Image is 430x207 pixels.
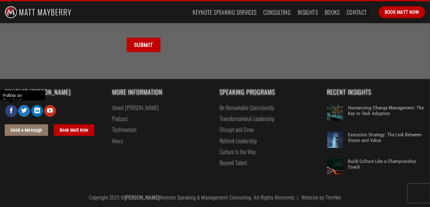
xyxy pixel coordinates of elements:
a: Culture Is the Way [220,146,256,157]
span: Recent Insights [327,89,425,95]
span: Send a Message [11,127,42,134]
div: Copyright 2025 © Keynote Speaking & Management Consulting. All Rights Reserved. [5,194,425,203]
a: Podcast [112,113,128,124]
a: Keynote Speaking Services [193,7,256,18]
a: News [112,135,123,146]
span: Contact [PERSON_NAME] [5,89,103,95]
a: Book Matt Now [379,6,425,18]
a: Follow on Facebook [5,105,17,117]
strong: [PERSON_NAME] [125,195,159,201]
a: About [PERSON_NAME] [112,102,159,113]
a: Humanizing Change Management: The Key to Tech Adoption [348,105,425,124]
a: Rethink Leadership [220,135,257,146]
span: Speaking Programs [220,89,318,95]
span: More Information [112,89,210,95]
span: Book Matt Now [60,127,89,134]
a: Testimonials [112,124,137,135]
a: Follow on LinkedIn [31,105,43,117]
a: Build Culture Like a Championship Coach [348,159,425,178]
a: Send a Message [5,124,48,136]
img: Matt Mayberry [5,1,71,23]
a: Execution Strategy: The Link Between Vision and Value [348,132,425,151]
a: Be Remarkable Consistently [220,102,274,113]
a: Consulting [264,7,291,18]
a: Insights [298,7,318,18]
span: | [295,195,300,201]
a: Follow on Twitter [18,105,30,117]
a: Follow on YouTube [44,105,56,117]
a: Transformational Leadership [220,113,275,124]
a: Book Matt Now [54,124,94,136]
span: Book Matt Now [385,8,419,16]
a: Disrupt and Grow [220,124,255,135]
a: Beyond Talent [220,157,247,168]
input: Submit [127,38,161,52]
a: Books [325,7,340,18]
a: Website by TrevNet [301,195,341,201]
a: Contact [347,7,367,18]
